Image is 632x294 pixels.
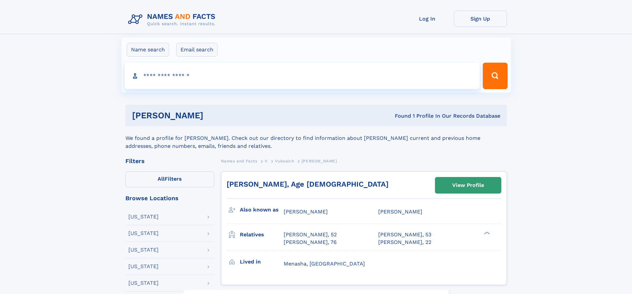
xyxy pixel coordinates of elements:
div: Filters [125,158,214,164]
span: [PERSON_NAME] [302,159,337,163]
h3: Relatives [240,229,284,240]
div: We found a profile for [PERSON_NAME]. Check out our directory to find information about [PERSON_N... [125,126,507,150]
h1: [PERSON_NAME] [132,111,299,120]
span: [PERSON_NAME] [284,208,328,215]
div: [US_STATE] [128,264,159,269]
a: Sign Up [454,11,507,27]
a: [PERSON_NAME], 76 [284,239,337,246]
a: Vukosich [275,157,294,165]
div: Browse Locations [125,195,214,201]
button: Search Button [483,63,507,89]
a: [PERSON_NAME], Age [DEMOGRAPHIC_DATA] [227,180,388,188]
a: View Profile [435,177,501,193]
div: [US_STATE] [128,280,159,286]
a: [PERSON_NAME], 22 [378,239,431,246]
span: Menasha, [GEOGRAPHIC_DATA] [284,261,365,267]
span: Vukosich [275,159,294,163]
div: ❯ [482,231,490,235]
div: [US_STATE] [128,247,159,253]
div: Found 1 Profile In Our Records Database [299,112,500,120]
a: V [265,157,268,165]
label: Name search [127,43,169,57]
input: search input [125,63,480,89]
div: [US_STATE] [128,214,159,219]
a: [PERSON_NAME], 52 [284,231,337,238]
span: [PERSON_NAME] [378,208,422,215]
div: [US_STATE] [128,231,159,236]
div: View Profile [452,178,484,193]
label: Filters [125,171,214,187]
a: Log In [401,11,454,27]
span: V [265,159,268,163]
label: Email search [176,43,218,57]
span: All [158,176,165,182]
img: Logo Names and Facts [125,11,221,29]
a: [PERSON_NAME], 53 [378,231,431,238]
h3: Lived in [240,256,284,267]
a: Names and Facts [221,157,257,165]
h3: Also known as [240,204,284,215]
